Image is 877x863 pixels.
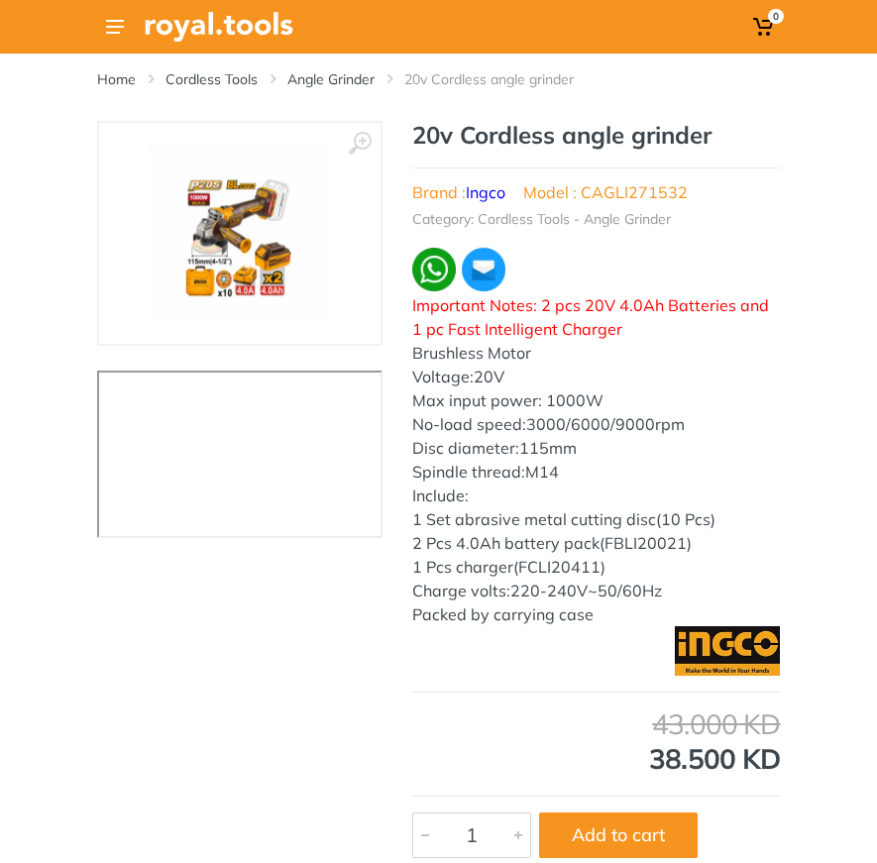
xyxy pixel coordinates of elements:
img: Ingco [675,626,781,676]
li: Brand : [412,180,505,204]
li: Model : CAGLI271532 [523,180,688,204]
nav: breadcrumb [97,69,781,89]
img: ma.webp [460,246,507,293]
img: Royal Tools Logo [145,12,293,42]
div: 43.000 KD [412,710,780,738]
span: 0 [768,9,784,24]
div: Brushless Motor Voltage:20V Max input power: 1000W No-load speed:3000/6000/9000rpm Disc diameter:... [412,293,780,626]
div: 38.500 KD [412,710,780,780]
span: Important Notes: 2 pcs 20V 4.0Ah Batteries and 1 pc Fast Intelligent Charger [412,295,769,339]
a: Cordless Tools [165,69,258,89]
li: 20v Cordless angle grinder [404,69,603,89]
a: 0 [748,9,781,45]
a: Angle Grinder [287,69,375,89]
img: Royal Tools - 20v Cordless angle grinder [149,143,330,324]
button: Add to cart [539,812,698,858]
a: Home [97,69,136,89]
img: wa.webp [412,248,456,291]
li: Category: Cordless Tools - Angle Grinder [412,209,671,230]
a: Ingco [466,182,505,202]
h1: 20v Cordless angle grinder [412,121,780,150]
